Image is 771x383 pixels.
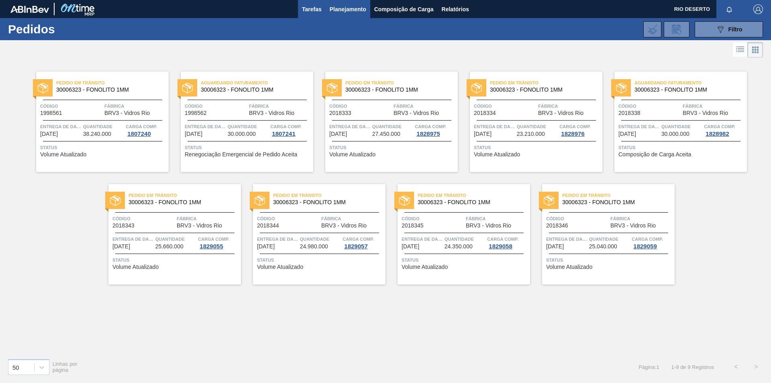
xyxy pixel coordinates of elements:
[112,243,130,250] font: [DATE]
[228,124,257,129] font: Quantidade
[655,364,657,370] font: :
[489,243,512,250] font: 1829058
[445,237,474,242] font: Quantidade
[490,79,602,87] span: Pedido em Trânsito
[185,151,297,158] font: Renegociação Emergencial de Pedido Aceita
[618,104,636,109] font: Código
[546,258,563,262] font: Status
[185,131,202,137] span: 03/09/2025
[610,215,673,223] span: Fábrica
[748,42,763,57] div: Visão em Cartões
[329,123,370,131] span: Entrega de dados
[112,216,131,221] font: Código
[329,131,347,137] span: 24/09/2025
[112,222,135,229] font: 2018343
[474,131,492,137] span: 24/09/2025
[300,235,341,243] span: Quantidade
[546,223,568,229] span: 2018346
[618,143,745,152] span: Status
[249,110,294,116] font: BRV3 - Vidros Rio
[198,237,229,242] font: Carga Comp.
[474,152,520,158] span: Volume Atualizado
[329,102,392,110] span: Código
[228,131,256,137] span: 30.000.000
[546,256,673,264] span: Status
[40,131,58,137] font: [DATE]
[589,243,617,250] font: 25.040.000
[394,110,439,116] span: BRV3 - Vidros Rio
[683,110,728,116] font: BRV3 - Vidros Rio
[394,102,456,110] span: Fábrica
[418,199,524,205] span: 30006323 - FONOLITO 1MM
[618,110,640,116] font: 2018338
[83,131,111,137] span: 38.240.000
[24,72,169,172] a: statusPedido em Trânsito30006323 - FONOLITO 1MMCódigo1998561FábricaBRV3 - Vidros RioEntrega de da...
[40,110,62,116] font: 1998561
[110,195,120,206] img: status
[40,102,102,110] span: Código
[517,124,546,129] font: Quantidade
[329,152,375,158] span: Volume Atualizado
[112,264,159,270] span: Volume Atualizado
[155,243,184,250] font: 25.660.000
[418,199,490,205] font: 30006323 - FONOLITO 1MM
[517,131,545,137] span: 23.210.000
[618,131,636,137] span: 26/09/2025
[272,130,295,137] font: 1807241
[104,104,124,109] font: Fábrica
[487,235,518,243] span: Carga Comp.
[40,152,86,158] span: Volume Atualizado
[661,131,689,137] span: 30.000.000
[487,235,528,250] a: Carga Comp.1829058
[126,124,157,129] font: Carga Comp.
[490,86,563,93] font: 30006323 - FONOLITO 1MM
[664,21,689,37] div: Solicitação de Revisão de Pedidos
[671,364,674,370] font: 1
[128,191,241,199] span: Pedido em Trânsito
[329,131,347,137] font: [DATE]
[177,215,239,223] span: Fábrica
[683,104,703,109] font: Fábrica
[257,237,303,242] font: Entrega de dados
[56,87,162,93] span: 30006323 - FONOLITO 1MM
[53,361,78,373] font: Linhas por página
[474,123,515,131] span: Entrega de dados
[185,143,311,152] span: Status
[474,110,496,116] span: 2018334
[372,124,402,129] font: Quantidade
[112,256,239,264] span: Status
[610,216,630,221] font: Fábrica
[8,23,55,36] font: Pedidos
[415,123,446,131] span: Carga Comp.
[728,26,742,33] font: Filtro
[372,131,400,137] span: 27.450.000
[634,86,707,93] font: 30006323 - FONOLITO 1MM
[474,131,492,137] font: [DATE]
[321,215,383,223] span: Fábrica
[177,222,222,229] font: BRV3 - Vidros Rio
[561,130,584,137] font: 1828976
[618,102,681,110] span: Código
[589,235,630,243] span: Quantidade
[255,195,265,206] img: status
[112,258,129,262] font: Status
[402,264,448,270] font: Volume Atualizado
[257,215,319,223] span: Código
[345,87,451,93] span: 30006323 - FONOLITO 1MM
[704,123,735,131] span: Carga Comp.
[128,199,201,205] font: 30006323 - FONOLITO 1MM
[185,131,202,137] font: [DATE]
[345,79,458,87] span: Pedido em Trânsito
[155,235,196,243] span: Quantidade
[201,80,268,85] font: Aguardando Faturamento
[638,364,655,370] font: Página
[706,130,729,137] font: 1828982
[198,235,229,243] span: Carga Comp.
[127,130,151,137] font: 1807240
[321,223,367,229] span: BRV3 - Vidros Rio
